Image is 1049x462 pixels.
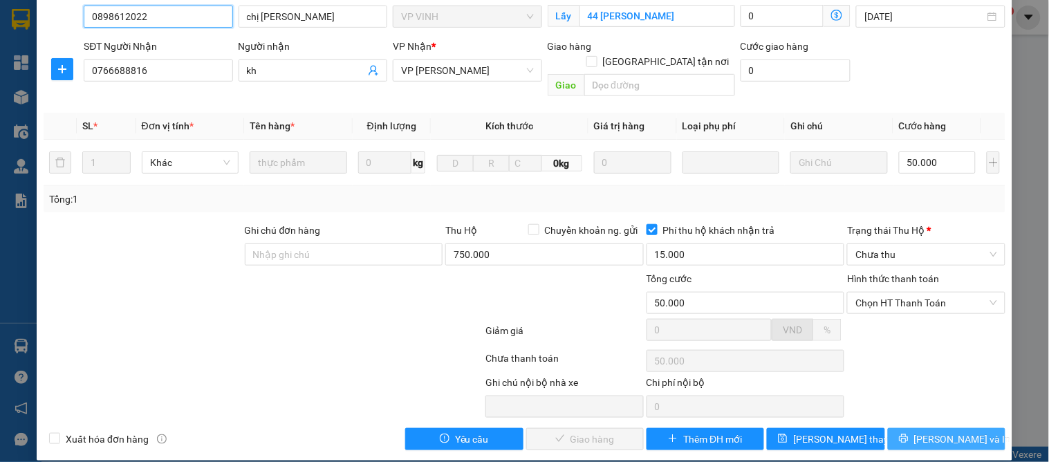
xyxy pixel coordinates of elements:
span: 0kg [542,155,582,172]
th: Loại phụ phí [677,113,785,140]
input: D [437,155,474,172]
span: [PERSON_NAME] thay đổi [793,432,904,447]
span: exclamation-circle [440,434,449,445]
div: Người nhận [239,39,387,54]
label: Hình thức thanh toán [847,273,939,284]
span: kg [411,151,425,174]
div: Chưa thanh toán [484,351,644,375]
span: dollar-circle [831,10,842,21]
span: Thu Hộ [445,225,477,236]
span: Chuyển khoản ng. gửi [539,223,644,238]
div: Tổng: 1 [49,192,406,207]
span: Thêm ĐH mới [683,432,742,447]
button: plus [51,58,73,80]
span: [PERSON_NAME] và In [914,432,1011,447]
input: Ghi chú đơn hàng [245,243,443,266]
span: Kích thước [485,120,533,131]
input: Lấy tận nơi [579,5,735,27]
button: plusThêm ĐH mới [647,428,764,450]
img: logo [7,75,28,143]
button: save[PERSON_NAME] thay đổi [767,428,884,450]
span: Giao [548,74,584,96]
span: Tổng cước [647,273,692,284]
span: Cước hàng [899,120,947,131]
span: % [824,324,830,335]
input: Ghi Chú [790,151,887,174]
th: Ghi chú [785,113,893,140]
span: Phí thu hộ khách nhận trả [658,223,781,238]
div: SĐT Người Nhận [84,39,232,54]
span: Xuất hóa đơn hàng [60,432,154,447]
input: C [509,155,542,172]
span: VP VINH [401,6,533,27]
span: plus [52,64,73,75]
input: Ngày lấy [864,9,984,24]
span: printer [899,434,909,445]
button: printer[PERSON_NAME] và In [888,428,1005,450]
input: Cước giao hàng [741,59,851,82]
div: Ghi chú nội bộ nhà xe [485,375,643,396]
span: SL [82,120,93,131]
label: Ghi chú đơn hàng [245,225,321,236]
div: Trạng thái Thu Hộ [847,223,1005,238]
span: VP Nhận [393,41,431,52]
span: Định lượng [367,120,416,131]
div: Giảm giá [484,323,644,347]
span: [GEOGRAPHIC_DATA], [GEOGRAPHIC_DATA] ↔ [GEOGRAPHIC_DATA] [32,59,134,106]
span: user-add [368,65,379,76]
input: R [473,155,510,172]
span: save [778,434,788,445]
span: Khác [150,152,230,173]
span: VP GIA LÂM [401,60,533,81]
span: Giao hàng [548,41,592,52]
button: plus [987,151,999,174]
span: Giá trị hàng [594,120,645,131]
span: Lấy [548,5,579,27]
span: info-circle [157,434,167,444]
button: checkGiao hàng [526,428,644,450]
span: VND [783,324,802,335]
input: 0 [594,151,671,174]
span: Chọn HT Thanh Toán [855,293,996,313]
input: VD: Bàn, Ghế [250,151,346,174]
input: Cước lấy hàng [741,5,824,27]
button: exclamation-circleYêu cầu [405,428,523,450]
label: Cước giao hàng [741,41,809,52]
span: Yêu cầu [455,432,489,447]
span: plus [668,434,678,445]
strong: CHUYỂN PHÁT NHANH AN PHÚ QUÝ [33,11,133,56]
input: Dọc đường [584,74,735,96]
div: Chi phí nội bộ [647,375,845,396]
span: Chưa thu [855,244,996,265]
span: Tên hàng [250,120,295,131]
span: [GEOGRAPHIC_DATA] tận nơi [597,54,735,69]
button: delete [49,151,71,174]
span: Đơn vị tính [142,120,194,131]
